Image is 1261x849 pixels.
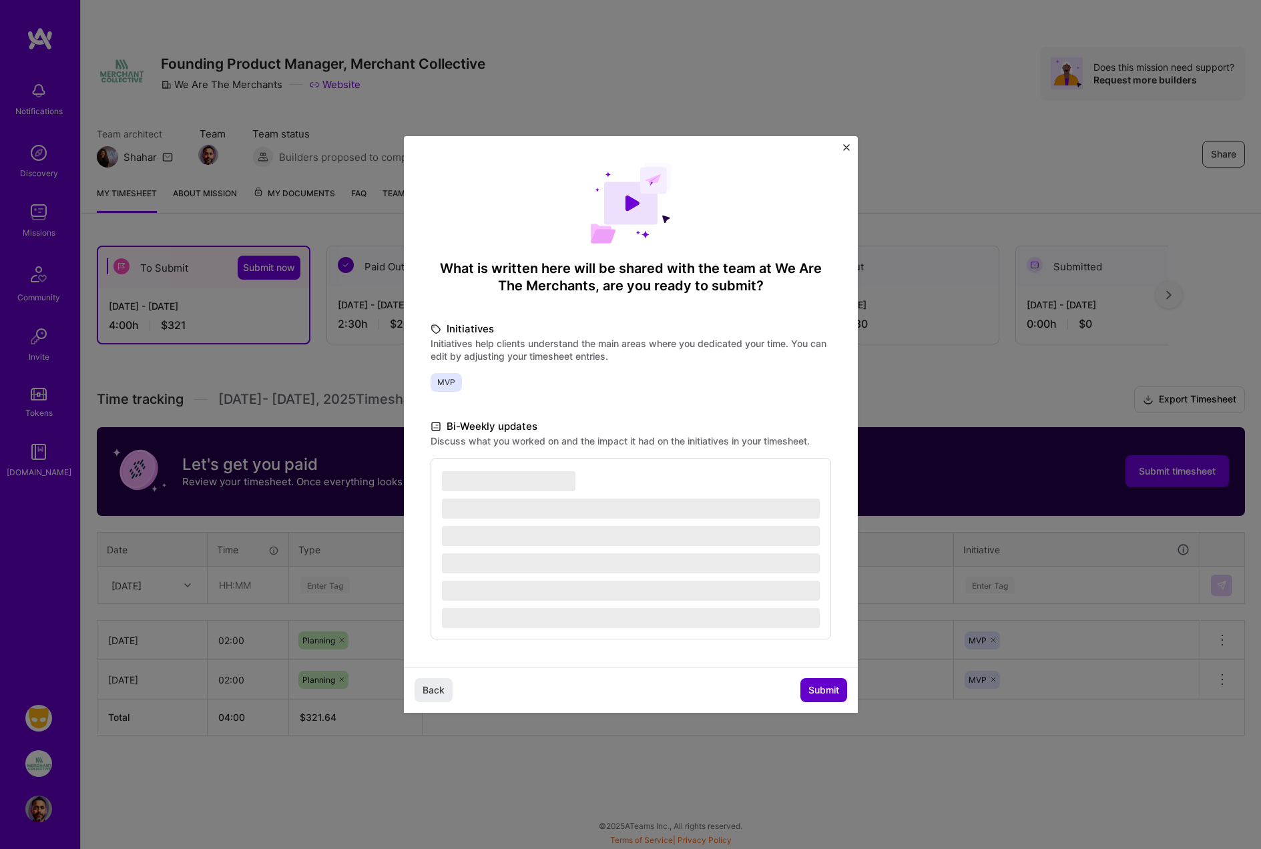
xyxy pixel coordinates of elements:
button: Close [843,144,850,158]
span: ‌ [442,581,820,601]
img: Demo day [590,163,672,244]
h4: What is written here will be shared with the team at We Are The Merchants , are you ready to submit? [431,260,831,294]
span: Back [423,683,445,697]
label: Initiatives [431,321,831,337]
button: Submit [800,678,847,702]
span: ‌ [442,526,820,546]
span: MVP [431,373,462,392]
button: Back [415,678,453,702]
span: ‌ [442,553,820,573]
span: ‌ [442,608,820,628]
label: Initiatives help clients understand the main areas where you dedicated your time. You can edit by... [431,337,831,362]
span: ‌ [442,471,575,491]
i: icon TagBlack [431,322,441,337]
label: Discuss what you worked on and the impact it had on the initiatives in your timesheet. [431,435,831,447]
span: Submit [808,683,839,697]
i: icon DocumentBlack [431,419,441,435]
label: Bi-Weekly updates [431,418,831,435]
span: ‌ [442,499,820,519]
